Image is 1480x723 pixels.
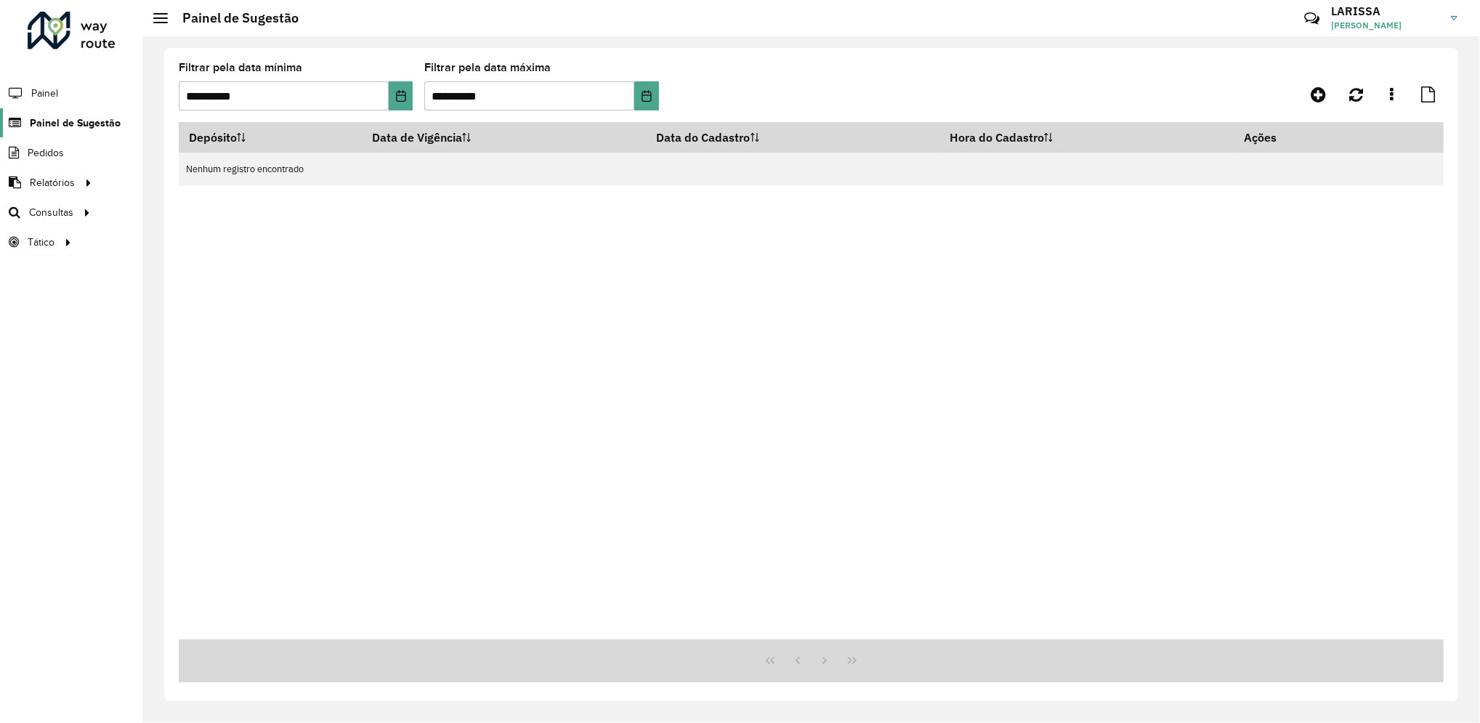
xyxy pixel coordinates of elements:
[362,122,646,153] th: Data de Vigência
[30,175,75,190] span: Relatórios
[28,145,64,161] span: Pedidos
[424,59,551,76] label: Filtrar pela data máxima
[647,122,939,153] th: Data do Cadastro
[179,122,362,153] th: Depósito
[1331,19,1440,32] span: [PERSON_NAME]
[28,235,54,250] span: Tático
[179,153,1444,185] td: Nenhum registro encontrado
[29,205,73,220] span: Consultas
[168,10,299,26] h2: Painel de Sugestão
[939,122,1234,153] th: Hora do Cadastro
[30,116,121,131] span: Painel de Sugestão
[179,59,302,76] label: Filtrar pela data mínima
[1331,4,1440,18] h3: LARISSA
[389,81,413,110] button: Choose Date
[1234,122,1322,153] th: Ações
[1296,3,1327,34] a: Contato Rápido
[31,86,58,101] span: Painel
[634,81,659,110] button: Choose Date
